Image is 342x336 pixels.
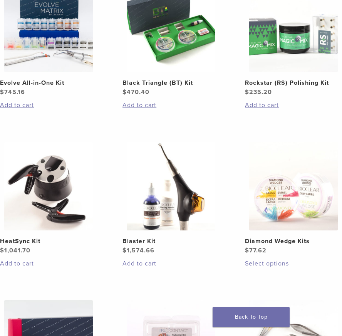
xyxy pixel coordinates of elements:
a: Back To Top [213,307,290,327]
a: Add to cart: “Rockstar (RS) Polishing Kit” [245,101,342,110]
a: Blaster KitBlaster Kit $1,574.66 [122,142,220,255]
a: Select options for “Diamond Wedge Kits” [245,259,342,268]
bdi: 77.62 [245,247,267,254]
h2: Black Triangle (BT) Kit [122,78,220,87]
img: Blaster Kit [127,142,215,230]
span: $ [122,88,127,96]
a: Diamond Wedge KitsDiamond Wedge Kits $77.62 [245,142,342,255]
img: Diamond Wedge Kits [249,142,338,230]
img: HeatSync Kit [4,142,93,230]
bdi: 470.40 [122,88,149,96]
a: Add to cart: “Black Triangle (BT) Kit” [122,101,220,110]
span: $ [122,247,127,254]
h2: Blaster Kit [122,237,220,246]
h2: Diamond Wedge Kits [245,237,342,246]
h2: Rockstar (RS) Polishing Kit [245,78,342,87]
bdi: 1,574.66 [122,247,154,254]
span: $ [245,88,249,96]
span: $ [245,247,249,254]
a: Add to cart: “Blaster Kit” [122,259,220,268]
bdi: 235.20 [245,88,272,96]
